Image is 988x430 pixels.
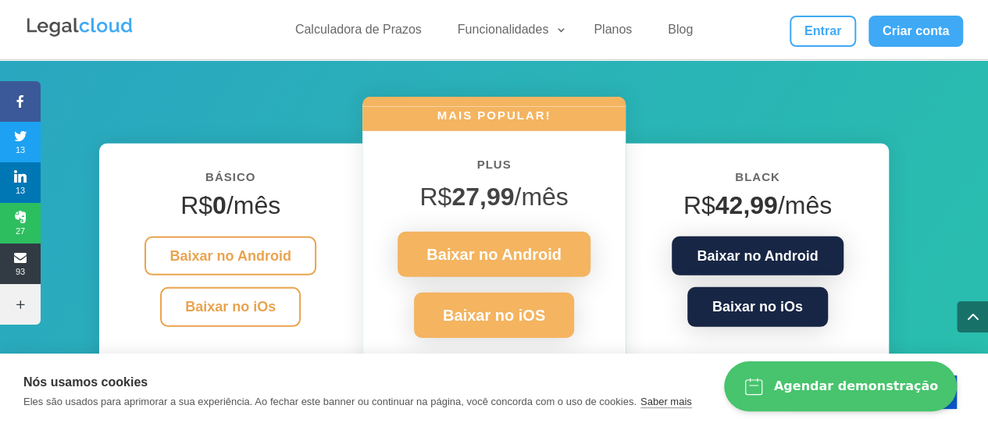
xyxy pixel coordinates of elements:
a: Planos [584,22,641,44]
h6: BÁSICO [123,167,339,195]
strong: 27,99 [451,183,514,211]
p: Eles são usados para aprimorar a sua experiência. Ao fechar este banner ou continuar na página, v... [23,396,637,407]
a: Baixar no iOS [414,293,574,338]
a: Saber mais [640,396,692,408]
a: Baixar no Android [672,236,843,276]
span: R$ /mês [419,183,568,211]
a: Funcionalidades [448,22,568,44]
h6: Black [649,167,865,195]
a: Entrar [790,16,855,47]
a: Criar conta [869,16,964,47]
a: Baixar no Android [144,236,316,276]
a: Logo da Legalcloud [25,28,134,41]
h6: MAIS POPULAR! [362,107,626,131]
strong: 42,99 [715,191,778,219]
a: Calculadora de Prazos [286,22,431,44]
h6: PLUS [386,155,602,183]
a: Baixar no iOs [160,287,301,327]
strong: Nós usamos cookies [23,375,148,389]
h4: R$ /mês [123,190,339,228]
a: Baixar no iOs [687,287,828,327]
h4: R$ /mês [649,190,865,228]
a: Blog [658,22,702,44]
img: Legalcloud Logo [25,16,134,39]
a: Baixar no Android [398,232,590,277]
strong: 0 [212,191,226,219]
